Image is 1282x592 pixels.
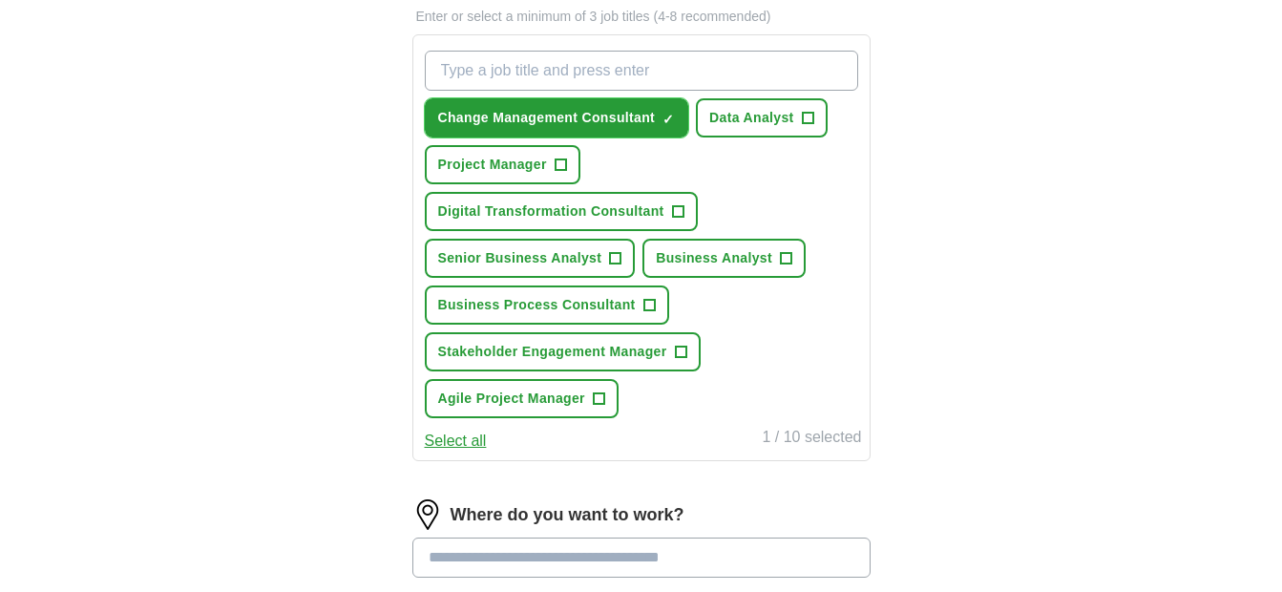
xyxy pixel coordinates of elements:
span: Senior Business Analyst [438,248,602,268]
p: Enter or select a minimum of 3 job titles (4-8 recommended) [412,7,871,27]
button: Digital Transformation Consultant [425,192,698,231]
button: Data Analyst [696,98,828,137]
button: Stakeholder Engagement Manager [425,332,701,371]
button: Agile Project Manager [425,379,619,418]
button: Business Analyst [642,239,806,278]
span: Business Analyst [656,248,772,268]
span: Project Manager [438,155,547,175]
span: Business Process Consultant [438,295,636,315]
button: Business Process Consultant [425,285,669,325]
span: Data Analyst [709,108,794,128]
div: 1 / 10 selected [762,426,861,453]
span: Stakeholder Engagement Manager [438,342,667,362]
span: ✓ [662,112,674,127]
input: Type a job title and press enter [425,51,858,91]
button: Select all [425,430,487,453]
span: Digital Transformation Consultant [438,201,664,222]
img: location.png [412,499,443,530]
button: Project Manager [425,145,580,184]
span: Agile Project Manager [438,389,585,409]
span: Change Management Consultant [438,108,656,128]
label: Where do you want to work? [451,502,684,528]
button: Change Management Consultant✓ [425,98,689,137]
button: Senior Business Analyst [425,239,636,278]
